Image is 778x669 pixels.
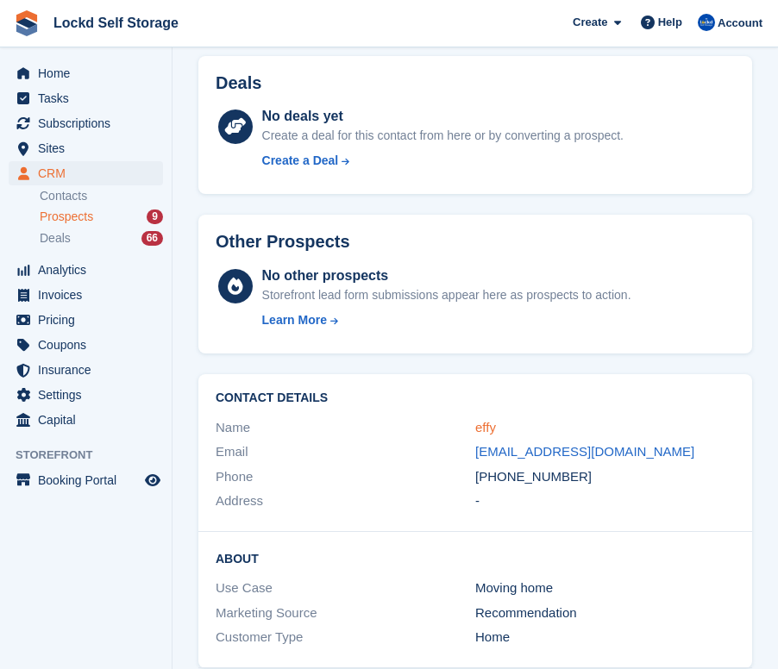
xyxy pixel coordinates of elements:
[216,73,261,93] h2: Deals
[216,442,475,462] div: Email
[9,408,163,432] a: menu
[9,111,163,135] a: menu
[40,229,163,247] a: Deals 66
[9,136,163,160] a: menu
[573,14,607,31] span: Create
[475,578,735,598] div: Moving home
[38,333,141,357] span: Coupons
[38,86,141,110] span: Tasks
[40,208,163,226] a: Prospects 9
[38,468,141,492] span: Booking Portal
[216,628,475,647] div: Customer Type
[475,491,735,511] div: -
[475,467,735,487] div: [PHONE_NUMBER]
[9,333,163,357] a: menu
[262,311,631,329] a: Learn More
[262,311,327,329] div: Learn More
[718,15,762,32] span: Account
[38,283,141,307] span: Invoices
[9,468,163,492] a: menu
[9,308,163,332] a: menu
[9,86,163,110] a: menu
[9,383,163,407] a: menu
[9,283,163,307] a: menu
[262,127,624,145] div: Create a deal for this contact from here or by converting a prospect.
[40,209,93,225] span: Prospects
[658,14,682,31] span: Help
[38,258,141,282] span: Analytics
[40,230,71,247] span: Deals
[475,603,735,623] div: Recommendation
[9,258,163,282] a: menu
[216,491,475,511] div: Address
[9,161,163,185] a: menu
[38,111,141,135] span: Subscriptions
[38,308,141,332] span: Pricing
[216,418,475,438] div: Name
[262,266,631,286] div: No other prospects
[216,578,475,598] div: Use Case
[14,10,40,36] img: stora-icon-8386f47178a22dfd0bd8f6a31ec36ba5ce8667c1dd55bd0f319d3a0aa187defe.svg
[475,420,496,435] a: effy
[47,9,185,37] a: Lockd Self Storage
[40,188,163,204] a: Contacts
[262,152,339,170] div: Create a Deal
[142,470,163,491] a: Preview store
[262,152,624,170] a: Create a Deal
[262,286,631,304] div: Storefront lead form submissions appear here as prospects to action.
[38,383,141,407] span: Settings
[9,358,163,382] a: menu
[475,444,694,459] a: [EMAIL_ADDRESS][DOMAIN_NAME]
[16,447,172,464] span: Storefront
[38,358,141,382] span: Insurance
[38,136,141,160] span: Sites
[38,408,141,432] span: Capital
[216,232,350,252] h2: Other Prospects
[216,391,735,405] h2: Contact Details
[216,549,735,566] h2: About
[38,161,141,185] span: CRM
[698,14,715,31] img: Jonny Bleach
[216,603,475,623] div: Marketing Source
[216,467,475,487] div: Phone
[141,231,163,246] div: 66
[262,106,624,127] div: No deals yet
[9,61,163,85] a: menu
[147,209,163,224] div: 9
[475,628,735,647] div: Home
[38,61,141,85] span: Home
